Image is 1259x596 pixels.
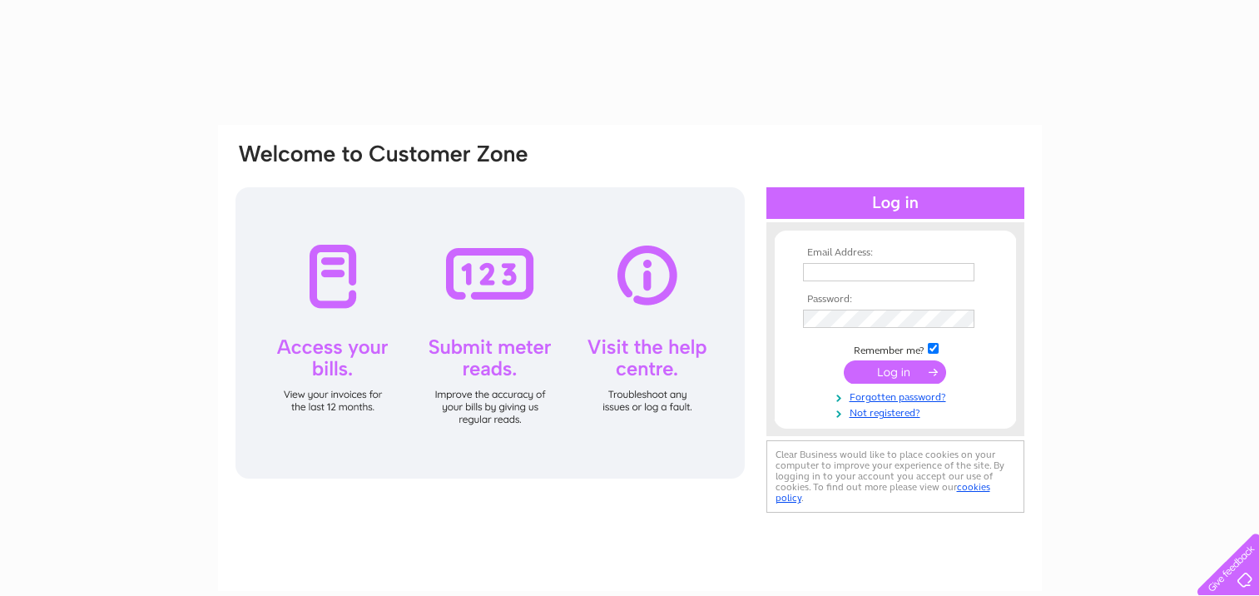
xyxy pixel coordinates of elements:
[776,481,990,504] a: cookies policy
[799,340,992,357] td: Remember me?
[799,247,992,259] th: Email Address:
[803,388,992,404] a: Forgotten password?
[799,294,992,305] th: Password:
[803,404,992,420] a: Not registered?
[766,440,1024,513] div: Clear Business would like to place cookies on your computer to improve your experience of the sit...
[844,360,946,384] input: Submit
